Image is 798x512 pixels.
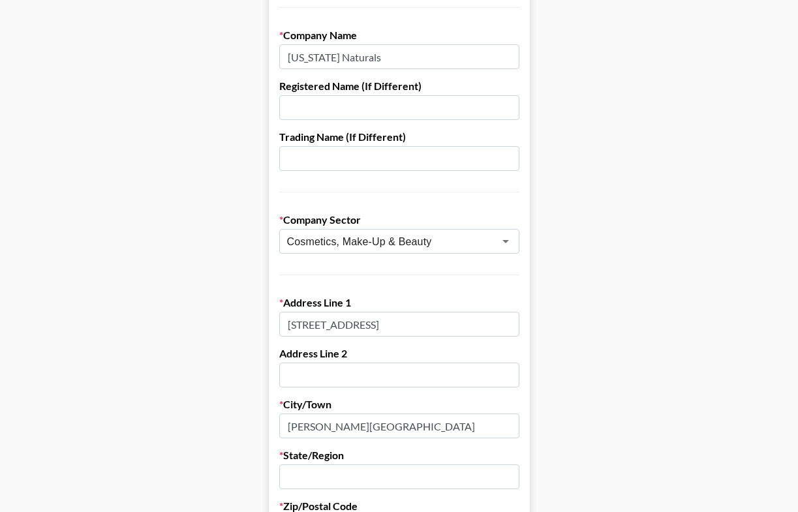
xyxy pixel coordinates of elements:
label: Address Line 1 [279,296,519,309]
label: City/Town [279,398,519,411]
label: Registered Name (If Different) [279,80,519,93]
label: Trading Name (If Different) [279,130,519,143]
button: Open [497,232,515,250]
label: State/Region [279,449,519,462]
label: Address Line 2 [279,347,519,360]
label: Company Sector [279,213,519,226]
label: Company Name [279,29,519,42]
